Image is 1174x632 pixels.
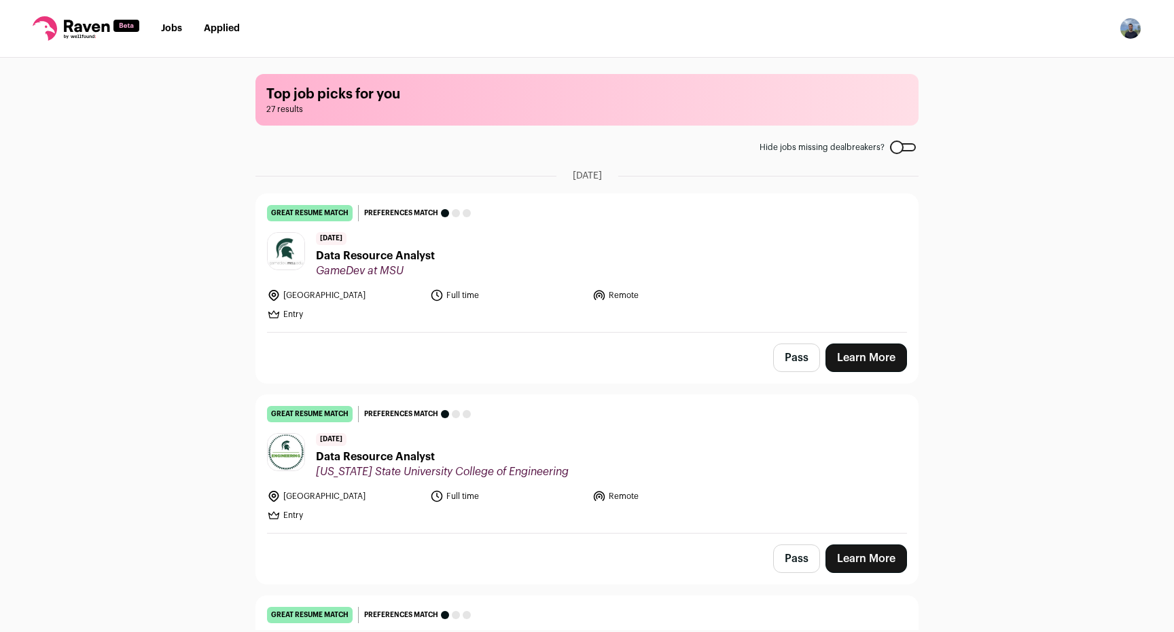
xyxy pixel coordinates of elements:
[1120,18,1141,39] img: 14342033-medium_jpg
[256,395,918,533] a: great resume match Preferences match [DATE] Data Resource Analyst [US_STATE] State University Col...
[266,104,908,115] span: 27 results
[266,85,908,104] h1: Top job picks for you
[316,433,346,446] span: [DATE]
[267,607,353,623] div: great resume match
[316,465,569,479] span: [US_STATE] State University College of Engineering
[592,289,747,302] li: Remote
[316,449,569,465] span: Data Resource Analyst
[364,206,438,220] span: Preferences match
[760,142,885,153] span: Hide jobs missing dealbreakers?
[316,264,435,278] span: GameDev at MSU
[268,233,304,269] img: 71299c440f03fac934790460c317c81ceb9c399a428d079d27a4eeb7aac11f6f.jpg
[773,544,820,573] button: Pass
[267,406,353,422] div: great resume match
[773,343,820,372] button: Pass
[592,489,747,503] li: Remote
[267,308,422,321] li: Entry
[161,24,182,33] a: Jobs
[573,169,602,183] span: [DATE]
[316,232,346,245] span: [DATE]
[267,489,422,503] li: [GEOGRAPHIC_DATA]
[430,289,585,302] li: Full time
[316,248,435,264] span: Data Resource Analyst
[825,343,907,372] a: Learn More
[430,489,585,503] li: Full time
[364,407,438,421] span: Preferences match
[364,608,438,622] span: Preferences match
[825,544,907,573] a: Learn More
[256,194,918,332] a: great resume match Preferences match [DATE] Data Resource Analyst GameDev at MSU [GEOGRAPHIC_DATA...
[267,289,422,302] li: [GEOGRAPHIC_DATA]
[1120,18,1141,39] button: Open dropdown
[267,508,422,522] li: Entry
[267,205,353,221] div: great resume match
[204,24,240,33] a: Applied
[268,434,304,470] img: 6971dd881d13982f25e1676df43520cf0dcf4eb4fbd010c5e1ae4fa4fb82fe07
